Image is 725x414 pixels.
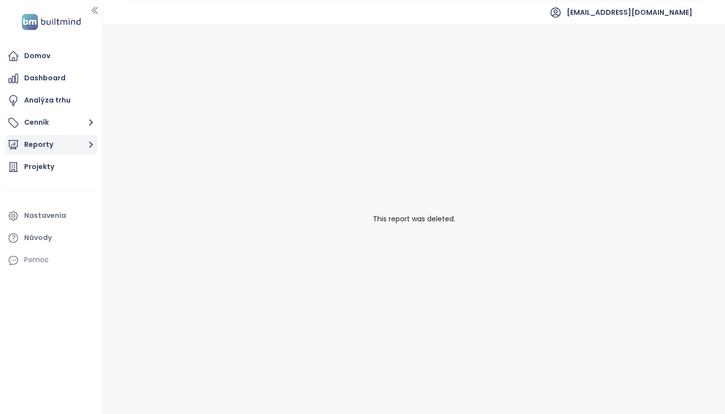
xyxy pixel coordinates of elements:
div: Návody [24,232,52,244]
a: Projekty [5,157,97,177]
a: Analýza trhu [5,91,97,110]
button: Cenník [5,113,97,133]
button: Reporty [5,135,97,155]
a: Nastavenia [5,206,97,226]
div: Pomoc [24,254,49,266]
span: [EMAIL_ADDRESS][DOMAIN_NAME] [567,0,692,24]
img: logo [19,12,84,32]
div: Dashboard [24,72,66,84]
div: This report was deleted. [103,24,725,414]
div: Pomoc [5,250,97,270]
div: Projekty [24,161,54,173]
a: Návody [5,228,97,248]
a: Dashboard [5,69,97,88]
div: Nastavenia [24,209,66,222]
div: Domov [24,50,50,62]
div: Analýza trhu [24,94,71,106]
a: Domov [5,46,97,66]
